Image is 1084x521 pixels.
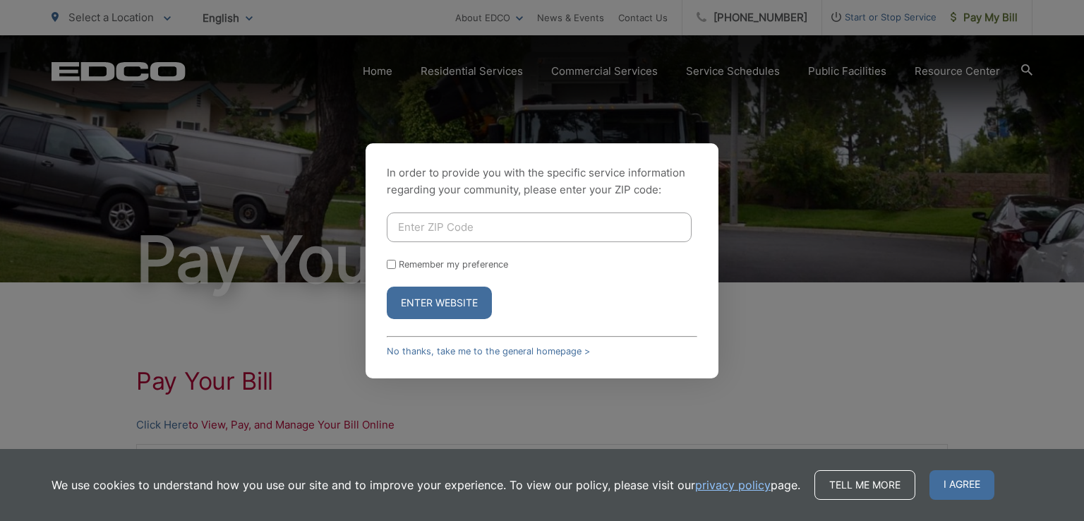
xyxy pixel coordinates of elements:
a: privacy policy [695,477,771,493]
button: Enter Website [387,287,492,319]
p: We use cookies to understand how you use our site and to improve your experience. To view our pol... [52,477,800,493]
label: Remember my preference [399,259,508,270]
p: In order to provide you with the specific service information regarding your community, please en... [387,164,697,198]
span: I agree [929,470,994,500]
a: No thanks, take me to the general homepage > [387,346,590,357]
input: Enter ZIP Code [387,212,692,242]
a: Tell me more [814,470,915,500]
